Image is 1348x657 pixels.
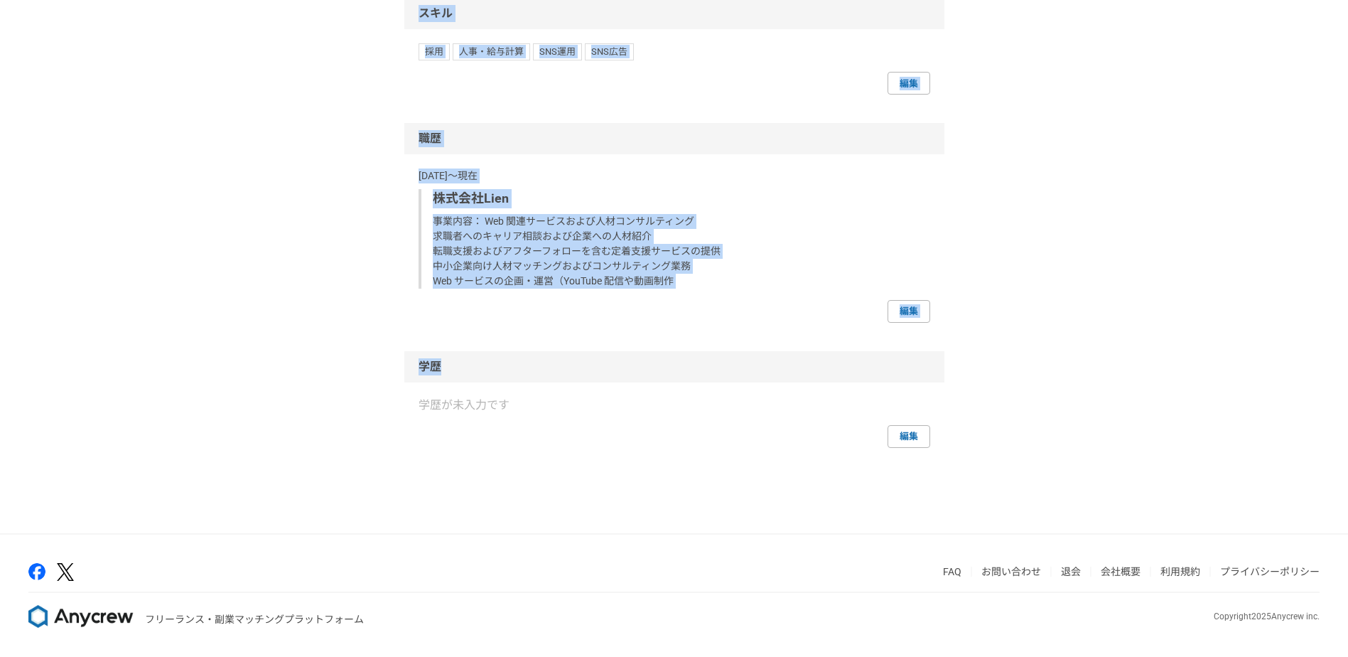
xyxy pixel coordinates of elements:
p: [DATE]〜現在 [419,169,930,183]
a: 会社概要 [1101,566,1141,577]
p: 事業内容： Web 関連サービスおよび人材コンサルティング 求職者へのキャリア相談および企業への人材紹介 転職支援およびアフターフォローを含む定着支援サービスの提供 中小企業向け人材マッチングお... [433,214,919,289]
img: x-391a3a86.png [57,563,74,581]
img: 8DqYSo04kwAAAAASUVORK5CYII= [28,605,134,628]
p: 学歴が未入力です [419,397,930,414]
a: 退会 [1061,566,1081,577]
div: 学歴 [404,351,944,383]
p: フリーランス・副業マッチングプラットフォーム [145,612,364,627]
img: facebook-2adfd474.png [28,563,45,580]
a: プライバシーポリシー [1220,566,1320,577]
div: 職歴 [404,123,944,154]
p: Copyright 2025 Anycrew inc. [1214,610,1320,623]
a: 編集 [888,72,930,95]
p: 株式会社Lien [433,189,919,208]
span: SNS運用 [533,43,582,60]
a: 編集 [888,425,930,448]
a: 利用規約 [1160,566,1200,577]
span: SNS広告 [585,43,634,60]
a: 編集 [888,300,930,323]
span: 採用 [419,43,450,60]
a: お問い合わせ [981,566,1041,577]
span: 人事・給与計算 [453,43,530,60]
a: FAQ [943,566,961,577]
